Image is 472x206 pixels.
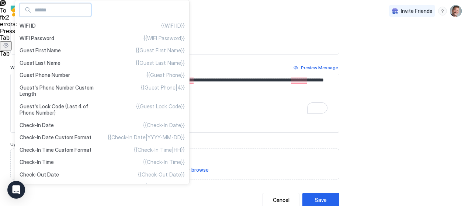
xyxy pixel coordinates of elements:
span: Guest Phone Number [20,72,70,78]
span: Check-In Date [20,122,54,129]
span: {{Guest Lock Code}} [136,103,185,116]
span: {{Check-Out Date|YYYY-MM-DD}} [103,184,185,190]
span: Check-In Date Custom Format [20,134,91,141]
span: {{Guest Last Name}} [136,60,185,66]
span: {{Check-Out Date}} [138,171,185,178]
span: {{Guest Phone|4}} [141,84,185,97]
span: Guest Last Name [20,60,60,66]
span: Check-In Time Custom Format [20,147,91,153]
span: {{Check-In Time}} [143,159,185,165]
span: Check-Out Date [20,171,59,178]
span: {{Guest Phone}} [146,72,185,78]
span: {{Check-In Time|HH}} [134,147,185,153]
span: {{Check-In Date}} [143,122,185,129]
span: Check-Out Date Custom Format [20,184,97,190]
div: Open Intercom Messenger [7,181,25,199]
span: {{Check-In Date|YYYY-MM-DD}} [108,134,185,141]
span: Check-In Time [20,159,54,165]
span: Guest's Phone Number Custom Length [20,84,102,97]
span: Guest's Lock Code (Last 4 of Phone Number) [20,103,102,116]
